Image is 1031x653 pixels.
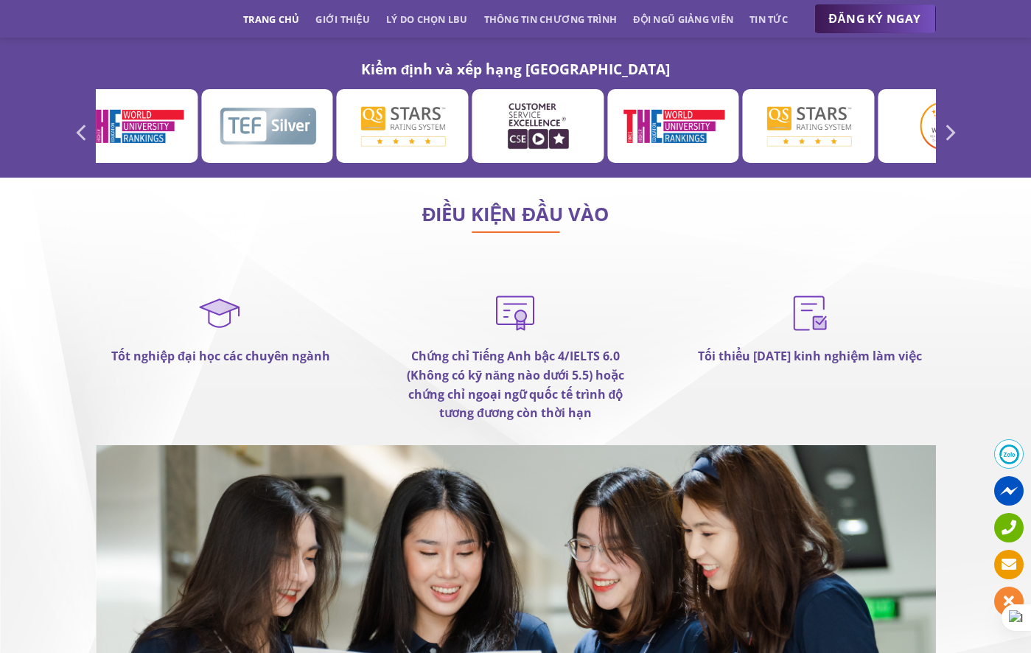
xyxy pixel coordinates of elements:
a: Đội ngũ giảng viên [633,6,733,32]
strong: Kiểm định và xếp hạng [GEOGRAPHIC_DATA] [361,59,671,79]
a: Lý do chọn LBU [386,6,468,32]
a: Tin tức [749,6,788,32]
strong: Chứng chỉ Tiếng Anh bậc 4/IELTS 6.0 (Không có kỹ năng nào dưới 5.5) hoặc chứng chỉ ngoại ngữ quốc... [407,348,624,421]
a: Trang chủ [243,6,299,32]
a: Thông tin chương trình [484,6,618,32]
button: Next [936,119,962,147]
strong: Tốt nghiệp đại học các chuyên ngành [111,348,330,364]
strong: Tối thiểu [DATE] kinh nghiệm làm việc [698,348,922,364]
h2: ĐIỀU KIỆN ĐẦU VÀO [96,207,936,222]
a: ĐĂNG KÝ NGAY [814,4,936,34]
a: Giới thiệu [315,6,370,32]
span: ĐĂNG KÝ NGAY [829,10,921,28]
button: Previous [69,119,96,147]
img: line-lbu.jpg [472,231,560,233]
